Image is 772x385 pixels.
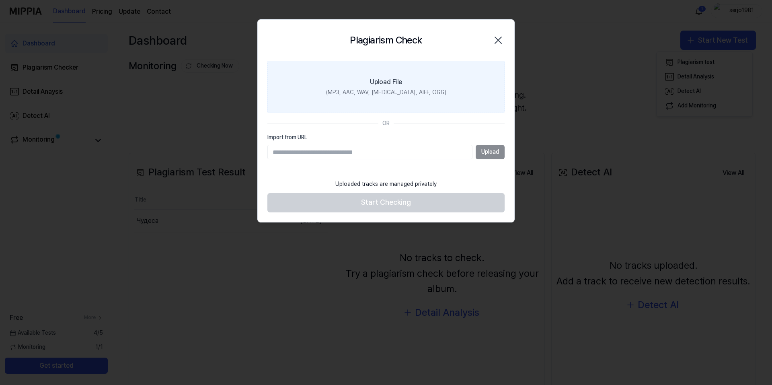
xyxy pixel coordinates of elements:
[370,77,402,87] div: Upload File
[350,33,422,48] h2: Plagiarism Check
[331,175,441,193] div: Uploaded tracks are managed privately
[382,119,390,128] div: OR
[326,89,446,97] div: (MP3, AAC, WAV, [MEDICAL_DATA], AIFF, OGG)
[267,134,505,142] label: Import from URL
